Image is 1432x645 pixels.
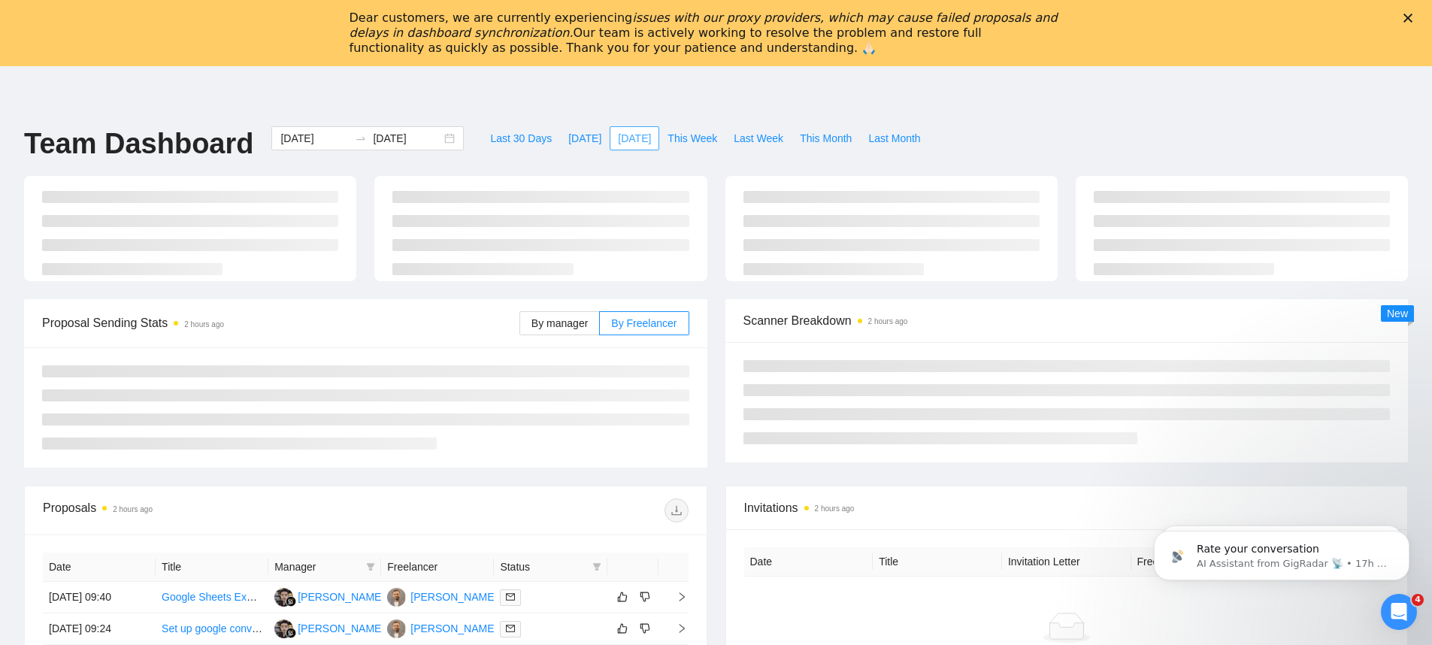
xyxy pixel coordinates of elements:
[636,619,654,637] button: dislike
[184,320,224,329] time: 2 hours ago
[665,623,687,634] span: right
[618,130,651,147] span: [DATE]
[42,313,519,332] span: Proposal Sending Stats
[43,498,365,522] div: Proposals
[568,130,601,147] span: [DATE]
[665,592,687,602] span: right
[373,130,441,147] input: End date
[43,582,156,613] td: [DATE] 09:40
[156,582,268,613] td: Google Sheets Expert to Build Amazon ASIN Monthly Dashboard
[743,311,1391,330] span: Scanner Breakdown
[387,619,406,638] img: SK
[268,553,381,582] th: Manager
[744,547,873,577] th: Date
[387,588,406,607] img: SK
[800,130,852,147] span: This Month
[589,556,604,578] span: filter
[531,317,588,329] span: By manager
[868,130,920,147] span: Last Month
[1387,307,1408,319] span: New
[506,624,515,633] span: mail
[387,590,497,602] a: SK[PERSON_NAME]
[156,553,268,582] th: Title
[868,317,908,326] time: 2 hours ago
[1381,594,1417,630] iframe: Intercom live chat
[274,590,384,602] a: IA[PERSON_NAME]
[410,589,497,605] div: [PERSON_NAME]
[274,622,384,634] a: IA[PERSON_NAME]
[640,591,650,603] span: dislike
[43,613,156,645] td: [DATE] 09:24
[113,505,153,513] time: 2 hours ago
[1403,14,1418,23] div: Close
[860,126,928,150] button: Last Month
[617,622,628,634] span: like
[613,619,631,637] button: like
[815,504,855,513] time: 2 hours ago
[613,588,631,606] button: like
[873,547,1002,577] th: Title
[350,11,1059,56] div: Dear customers, we are currently experiencing Our team is actively working to resolve the problem...
[659,126,725,150] button: This Week
[355,132,367,144] span: to
[1131,499,1432,604] iframe: Intercom notifications message
[286,628,296,638] img: gigradar-bm.png
[482,126,560,150] button: Last 30 Days
[592,562,601,571] span: filter
[350,11,1058,40] i: issues with our proxy providers, which may cause failed proposals and delays in dashboard synchro...
[43,553,156,582] th: Date
[744,498,1390,517] span: Invitations
[274,588,293,607] img: IA
[725,126,792,150] button: Last Week
[363,556,378,578] span: filter
[734,130,783,147] span: Last Week
[611,317,677,329] span: By Freelancer
[640,622,650,634] span: dislike
[490,130,552,147] span: Last 30 Days
[274,619,293,638] img: IA
[668,130,717,147] span: This Week
[162,591,465,603] a: Google Sheets Expert to Build Amazon ASIN Monthly Dashboard
[355,132,367,144] span: swap-right
[560,126,610,150] button: [DATE]
[280,130,349,147] input: Start date
[298,620,384,637] div: [PERSON_NAME]
[636,588,654,606] button: dislike
[286,596,296,607] img: gigradar-bm.png
[381,553,494,582] th: Freelancer
[387,622,497,634] a: SK[PERSON_NAME]
[274,559,360,575] span: Manager
[156,613,268,645] td: Set up google conversion tracking to existing website
[617,591,628,603] span: like
[506,592,515,601] span: mail
[500,559,586,575] span: Status
[1412,594,1424,606] span: 4
[410,620,497,637] div: [PERSON_NAME]
[298,589,384,605] div: [PERSON_NAME]
[24,126,253,162] h1: Team Dashboard
[792,126,860,150] button: This Month
[366,562,375,571] span: filter
[610,126,659,150] button: [DATE]
[162,622,409,634] a: Set up google conversion tracking to existing website
[1002,547,1131,577] th: Invitation Letter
